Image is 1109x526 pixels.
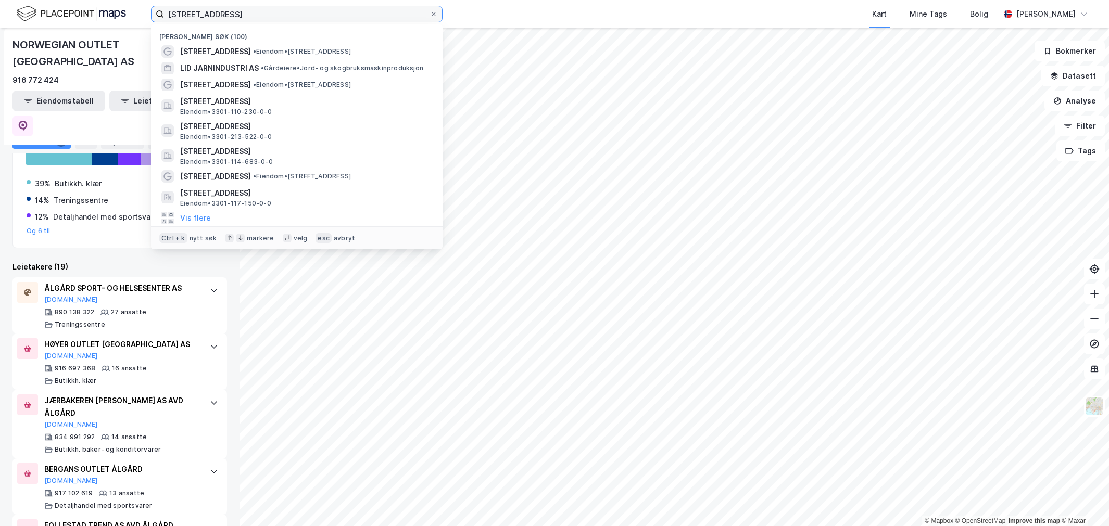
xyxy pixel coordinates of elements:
button: Eiendomstabell [12,91,105,111]
button: Leietakertabell [109,91,202,111]
span: [STREET_ADDRESS] [180,45,251,58]
div: Butikkh. klær [55,377,97,385]
span: • [253,81,256,88]
span: [STREET_ADDRESS] [180,79,251,91]
span: Eiendom • 3301-117-150-0-0 [180,199,271,208]
div: Leietakere (19) [12,261,227,273]
input: Søk på adresse, matrikkel, gårdeiere, leietakere eller personer [164,6,430,22]
span: Eiendom • [STREET_ADDRESS] [253,47,351,56]
div: NORWEGIAN OUTLET [GEOGRAPHIC_DATA] AS [12,36,210,70]
button: [DOMAIN_NAME] [44,420,98,429]
div: 16 ansatte [112,364,147,373]
div: nytt søk [190,234,217,242]
span: [STREET_ADDRESS] [180,187,430,199]
span: • [253,47,256,55]
div: Detaljhandel med sportsvarer [55,502,153,510]
div: Kart [872,8,887,20]
div: Treningssentre [55,320,105,329]
div: Butikkh. klær [55,177,102,190]
div: [PERSON_NAME] søk (100) [151,24,443,43]
span: LID JARNINDUSTRI AS [180,62,259,74]
a: OpenStreetMap [955,517,1006,524]
button: [DOMAIN_NAME] [44,296,98,304]
div: BERGANS OUTLET ÅLGÅRD [44,463,199,476]
span: • [261,64,264,72]
div: Kontrollprogram for chat [1057,476,1109,526]
button: Tags [1056,140,1105,161]
img: logo.f888ab2527a4732fd821a326f86c7f29.svg [17,5,126,23]
button: Filter [1055,116,1105,136]
div: esc [316,233,332,243]
div: Detaljhandel med sportsvarer [53,211,160,223]
button: Vis flere [180,212,211,224]
div: 13 ansatte [109,489,144,497]
div: avbryt [334,234,355,242]
span: Gårdeiere • Jord- og skogbruksmaskinproduksjon [261,64,423,72]
span: [STREET_ADDRESS] [180,95,430,108]
span: • [253,172,256,180]
div: 917 102 619 [55,489,93,497]
div: [PERSON_NAME] [1016,8,1076,20]
button: Datasett [1041,66,1105,86]
span: Eiendom • 3301-110-230-0-0 [180,108,272,116]
div: Mine Tags [910,8,947,20]
div: HØYER OUTLET [GEOGRAPHIC_DATA] AS [44,338,199,351]
button: Bokmerker [1035,41,1105,61]
div: 834 991 292 [55,433,95,441]
button: [DOMAIN_NAME] [44,477,98,485]
button: Analyse [1044,91,1105,111]
div: 916 772 424 [12,74,59,86]
img: Z [1085,396,1104,416]
span: [STREET_ADDRESS] [180,120,430,133]
div: 27 ansatte [111,308,146,316]
div: Bolig [970,8,988,20]
div: 916 697 368 [55,364,95,373]
div: Ctrl + k [159,233,187,243]
div: 39% [35,177,51,190]
div: markere [247,234,274,242]
span: Eiendom • [STREET_ADDRESS] [253,172,351,181]
iframe: Chat Widget [1057,476,1109,526]
div: Treningssentre [54,194,108,207]
div: 12% [35,211,49,223]
div: 14% [35,194,49,207]
div: velg [294,234,308,242]
div: Butikkh. baker- og konditorvarer [55,445,161,454]
span: Eiendom • [STREET_ADDRESS] [253,81,351,89]
span: Eiendom • 3301-114-683-0-0 [180,158,273,166]
a: Mapbox [925,517,953,524]
div: 890 138 322 [55,308,94,316]
span: [STREET_ADDRESS] [180,145,430,158]
div: 14 ansatte [111,433,147,441]
span: Eiendom • 3301-213-522-0-0 [180,133,272,141]
div: JÆRBAKEREN [PERSON_NAME] AS AVD ÅLGÅRD [44,394,199,419]
button: Og 6 til [27,227,51,235]
span: [STREET_ADDRESS] [180,170,251,183]
div: ÅLGÅRD SPORT- OG HELSESENTER AS [44,282,199,294]
button: [DOMAIN_NAME] [44,352,98,360]
a: Improve this map [1009,517,1060,524]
